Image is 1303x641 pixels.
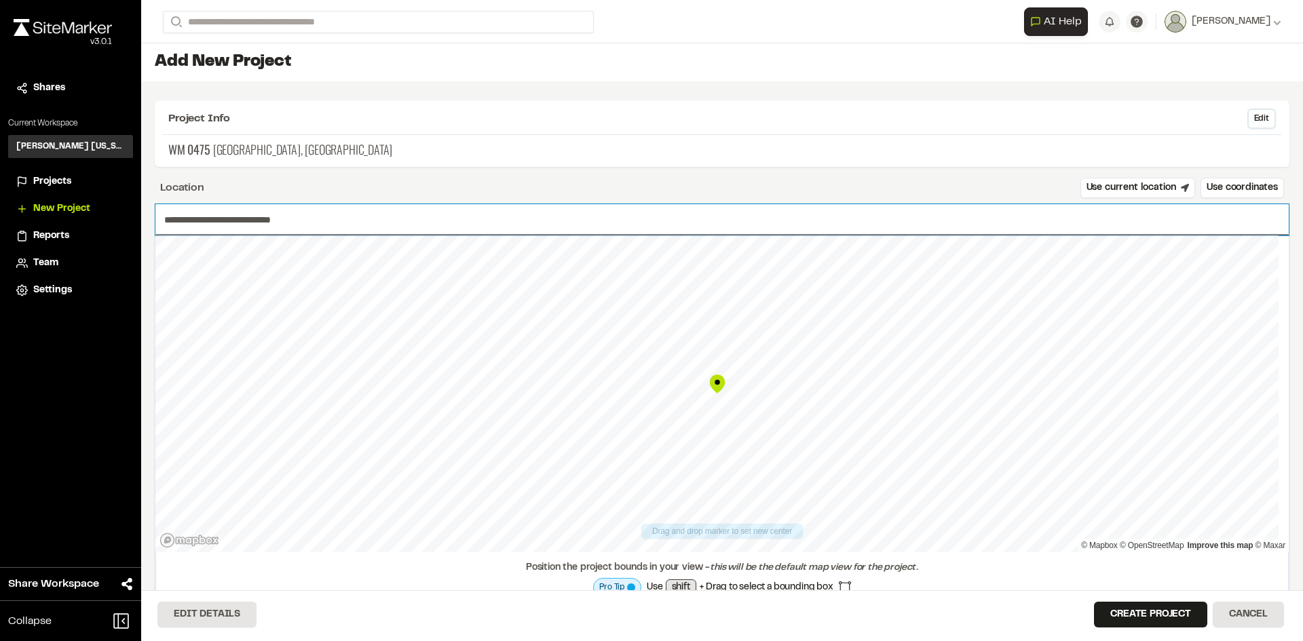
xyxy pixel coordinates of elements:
img: rebrand.png [14,19,112,36]
button: Create Project [1094,602,1207,627]
span: shift [666,579,696,596]
div: Map layer is currently processing to full resolution [593,578,641,597]
a: Projects [16,174,125,189]
button: Open AI Assistant [1024,7,1088,36]
div: Use + Drag to select a bounding box [593,578,851,597]
span: Projects [33,174,71,189]
button: Edit [1247,109,1276,129]
p: [GEOGRAPHIC_DATA], [GEOGRAPHIC_DATA] [168,140,1276,159]
button: Search [163,11,187,33]
div: Map marker [707,374,728,394]
span: Share Workspace [8,576,99,592]
span: Settings [33,283,72,298]
span: WM 0475 [168,140,210,159]
canvas: Map [155,235,1279,552]
img: User [1165,11,1186,33]
span: this will be the default map view for the project. [710,564,918,572]
button: [PERSON_NAME] [1165,11,1281,33]
a: Team [16,256,125,271]
span: Project Info [168,111,230,127]
a: New Project [16,201,125,216]
div: Position the project bounds in your view - [164,560,1280,575]
button: Use coordinates [1201,178,1284,198]
p: Current Workspace [8,117,133,130]
a: Reports [16,229,125,244]
span: Map layer is currently processing to full resolution [627,583,635,591]
h3: [PERSON_NAME] [US_STATE] [16,140,125,153]
a: Mapbox [1081,541,1118,550]
h1: Add New Project [155,52,1289,73]
a: Map feedback [1188,541,1253,550]
button: Use current location [1080,178,1196,198]
a: Shares [16,81,125,96]
span: Pro Tip [599,581,624,594]
span: Team [33,256,58,271]
span: [PERSON_NAME] [1192,14,1270,29]
span: Reports [33,229,69,244]
button: Edit Details [157,602,257,627]
div: Location [160,180,204,196]
a: Settings [16,283,125,298]
span: New Project [33,201,90,216]
span: Shares [33,81,65,96]
span: Collapse [8,613,52,629]
button: Cancel [1213,602,1284,627]
div: Oh geez...please don't... [14,36,112,48]
div: Open AI Assistant [1024,7,1093,36]
a: OpenStreetMap [1120,541,1184,550]
span: AI Help [1044,14,1082,30]
a: Maxar [1255,541,1285,550]
a: Mapbox logo [159,532,219,548]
